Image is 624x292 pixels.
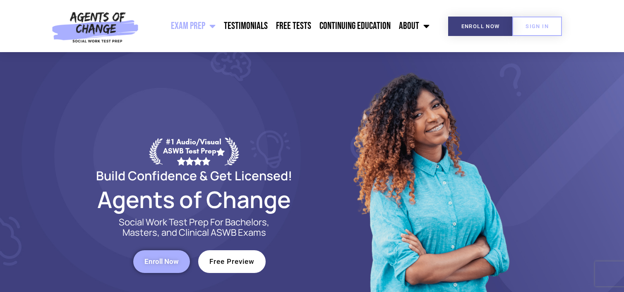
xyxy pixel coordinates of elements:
a: Free Tests [272,16,315,36]
a: About [395,16,434,36]
h2: Agents of Change [76,190,312,209]
a: Testimonials [220,16,272,36]
a: Enroll Now [448,17,513,36]
a: Free Preview [198,250,266,273]
span: Enroll Now [461,24,500,29]
div: #1 Audio/Visual ASWB Test Prep [163,137,225,165]
a: SIGN IN [512,17,562,36]
a: Enroll Now [133,250,190,273]
span: Enroll Now [144,258,179,265]
span: SIGN IN [526,24,549,29]
nav: Menu [143,16,434,36]
span: Free Preview [209,258,254,265]
p: Social Work Test Prep For Bachelors, Masters, and Clinical ASWB Exams [109,217,279,238]
h2: Build Confidence & Get Licensed! [76,170,312,182]
a: Continuing Education [315,16,395,36]
a: Exam Prep [167,16,220,36]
